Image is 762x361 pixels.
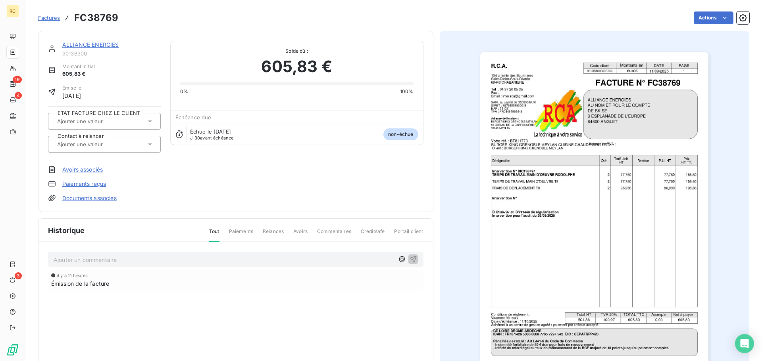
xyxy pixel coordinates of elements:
input: Ajouter une valeur [56,118,136,125]
span: Paiements [229,228,253,241]
div: RC [6,5,19,17]
span: 4 [15,92,22,99]
span: Relances [263,228,284,241]
img: Logo LeanPay [6,344,19,356]
h3: FC38769 [74,11,118,25]
input: Ajouter une valeur [56,141,136,148]
div: Open Intercom Messenger [735,334,754,353]
button: Actions [694,11,733,24]
span: 0% [180,88,188,95]
span: Émission de la facture [51,279,109,288]
a: Documents associés [62,194,117,202]
a: Factures [38,14,60,22]
span: 605,83 € [62,70,95,78]
span: 3 [15,272,22,279]
span: 605,83 € [261,55,332,78]
a: Avoirs associés [62,166,103,174]
span: Échue le [DATE] [190,128,231,135]
span: Montant initial [62,63,95,70]
span: Commentaires [317,228,351,241]
span: 90136300 [62,50,161,57]
span: il y a 11 heures [57,273,88,278]
span: Échéance due [175,114,212,120]
span: 100% [400,88,414,95]
span: 19 [13,76,22,83]
span: Creditsafe [361,228,385,241]
span: avant échéance [190,136,234,140]
span: Portail client [394,228,423,241]
a: ALLIANCE ENERGIES [62,41,119,48]
span: [DATE] [62,92,81,100]
span: Émise le [62,84,81,92]
span: J-30 [190,135,200,141]
span: Tout [209,228,219,242]
span: Solde dû : [180,48,414,55]
span: Historique [48,225,85,236]
span: Factures [38,15,60,21]
span: non-échue [383,128,418,140]
a: Paiements reçus [62,180,106,188]
span: Avoirs [293,228,308,241]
